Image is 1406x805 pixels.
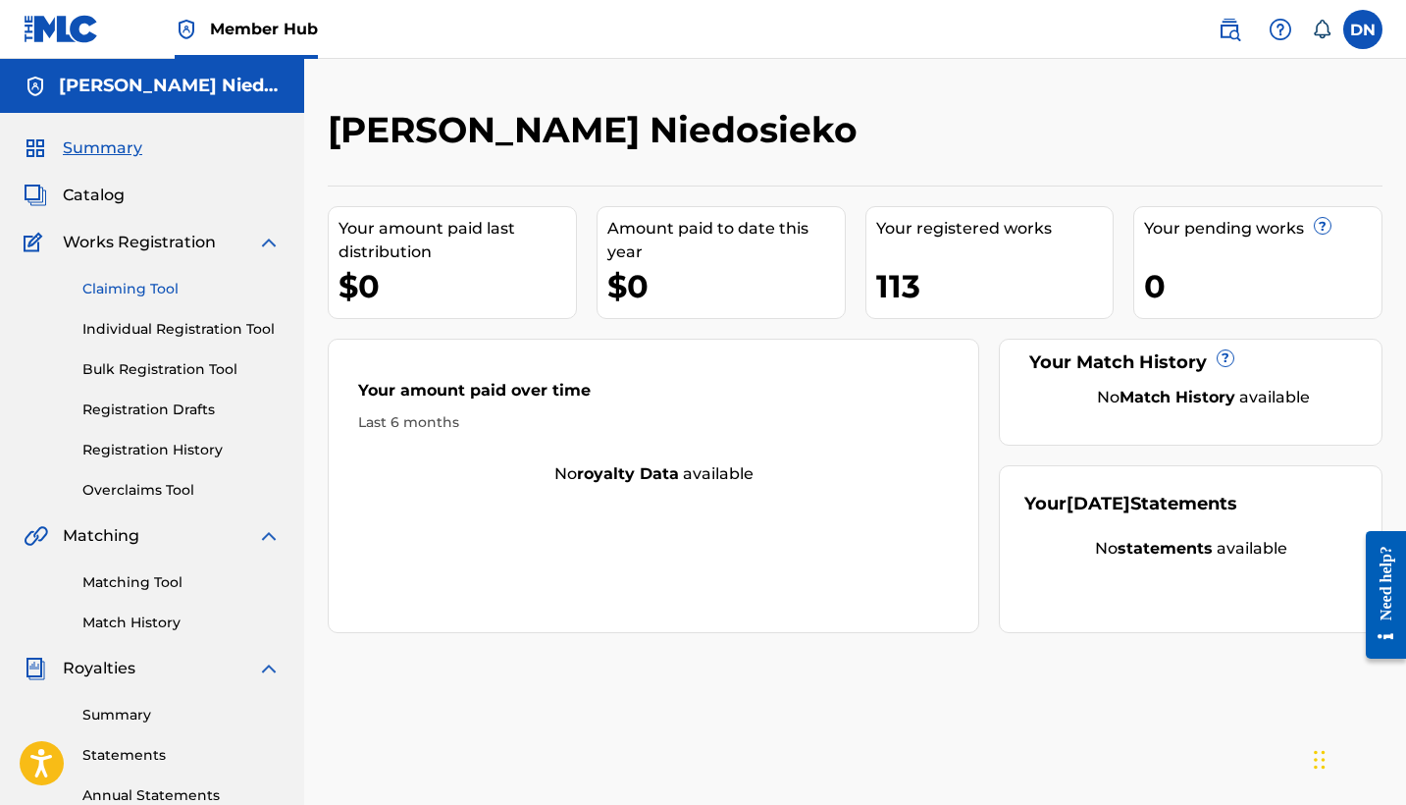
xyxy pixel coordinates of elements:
strong: Match History [1120,388,1235,406]
a: Match History [82,613,281,633]
a: Individual Registration Tool [82,319,281,340]
a: Bulk Registration Tool [82,359,281,380]
img: Accounts [24,75,47,98]
div: No available [1049,386,1357,409]
a: Statements [82,745,281,766]
h2: [PERSON_NAME] Niedosieko [328,108,867,152]
div: No available [1024,537,1357,561]
img: MLC Logo [24,15,99,43]
div: Notifications [1312,20,1331,39]
div: Your pending works [1144,217,1381,241]
iframe: Resource Center [1351,514,1406,676]
img: expand [257,231,281,254]
img: Top Rightsholder [175,18,198,41]
div: Your Match History [1024,349,1357,376]
div: User Menu [1343,10,1382,49]
a: Public Search [1210,10,1249,49]
img: Matching [24,524,48,548]
div: Last 6 months [358,412,949,433]
h5: Dmytro Niedosieko [59,75,281,97]
span: [DATE] [1067,493,1130,514]
strong: royalty data [577,464,679,483]
img: expand [257,657,281,680]
a: Matching Tool [82,572,281,593]
img: Works Registration [24,231,49,254]
span: ? [1315,218,1330,234]
span: Catalog [63,184,125,207]
div: Your amount paid last distribution [338,217,576,264]
span: Works Registration [63,231,216,254]
div: No available [329,462,978,486]
span: Matching [63,524,139,548]
img: search [1218,18,1241,41]
div: Your amount paid over time [358,379,949,412]
div: Help [1261,10,1300,49]
span: Member Hub [210,18,318,40]
div: 113 [876,264,1114,308]
img: Royalties [24,657,47,680]
a: Registration Drafts [82,400,281,420]
img: help [1269,18,1292,41]
div: $0 [607,264,845,308]
span: Royalties [63,657,135,680]
span: ? [1218,350,1233,366]
strong: statements [1118,539,1213,558]
img: Catalog [24,184,47,207]
iframe: Chat Widget [1308,711,1406,805]
img: Summary [24,136,47,160]
a: SummarySummary [24,136,142,160]
a: Overclaims Tool [82,480,281,501]
div: Перетягти [1314,730,1326,789]
a: Summary [82,705,281,725]
a: CatalogCatalog [24,184,125,207]
div: Your registered works [876,217,1114,241]
div: 0 [1144,264,1381,308]
span: Summary [63,136,142,160]
div: Amount paid to date this year [607,217,845,264]
div: Your Statements [1024,491,1237,517]
a: Claiming Tool [82,279,281,299]
div: $0 [338,264,576,308]
a: Registration History [82,440,281,460]
div: Віджет чату [1308,711,1406,805]
img: expand [257,524,281,548]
